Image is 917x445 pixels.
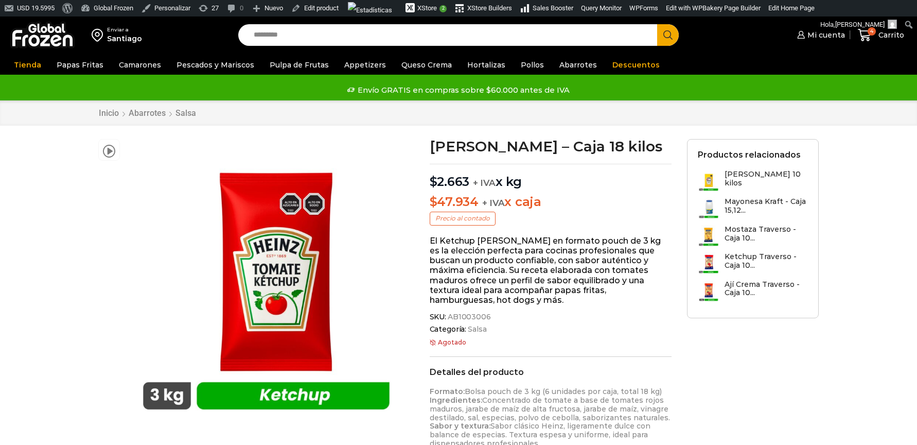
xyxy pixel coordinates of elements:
a: Mostaza Traverso - Caja 10... [698,225,808,247]
h2: Detalles del producto [430,367,672,377]
a: Mayonesa Kraft - Caja 15,12... [698,197,808,219]
span: SKU: [430,313,672,321]
a: 4 Carrito [855,23,907,47]
a: Salsa [466,325,486,334]
h3: Mayonesa Kraft - Caja 15,12... [725,197,808,215]
a: Pescados y Mariscos [171,55,259,75]
nav: Breadcrumb [98,108,197,118]
img: xstore [405,3,415,12]
span: XStore [417,4,437,12]
div: Enviar a [107,26,142,33]
img: address-field-icon.svg [92,26,107,44]
span: + IVA [482,198,505,208]
a: Pollos [516,55,549,75]
a: Mi cuenta [795,25,845,45]
a: Ají Crema Traverso - Caja 10... [698,280,808,302]
a: Appetizers [339,55,391,75]
h3: Ají Crema Traverso - Caja 10... [725,280,808,298]
span: [PERSON_NAME] [835,21,885,28]
img: Visitas de 48 horas. Haz clic para ver más estadísticas del sitio. [348,2,392,19]
h1: [PERSON_NAME] – Caja 18 kilos [430,139,672,153]
h2: Productos relacionados [698,150,801,160]
p: Precio al contado [430,212,496,225]
span: Carrito [876,30,904,40]
h3: Mostaza Traverso - Caja 10... [725,225,808,243]
button: Search button [657,24,679,46]
span: Categoría: [430,325,672,334]
span: $ [430,174,437,189]
a: Camarones [114,55,166,75]
a: Abarrotes [554,55,602,75]
strong: Formato: [430,387,465,396]
a: Tienda [9,55,46,75]
span: AB1003006 [446,313,491,321]
p: x caja [430,195,672,210]
a: Papas Fritas [51,55,109,75]
h3: Ketchup Traverso - Caja 10... [725,252,808,270]
a: Hola, [817,16,901,33]
a: Queso Crema [396,55,457,75]
h3: [PERSON_NAME] 10 kilos [725,170,808,187]
a: Abarrotes [128,108,166,118]
a: Salsa [175,108,197,118]
a: Inicio [98,108,119,118]
img: ketchup heinz [125,139,408,422]
span: $ [430,194,437,209]
a: Pulpa de Frutas [264,55,334,75]
span: + IVA [473,178,496,188]
bdi: 47.934 [430,194,479,209]
div: Santiago [107,33,142,44]
span: XStore Builders [467,4,512,12]
span: Mi cuenta [805,30,845,40]
strong: Sabor y textura: [430,421,490,431]
a: [PERSON_NAME] 10 kilos [698,170,808,192]
span: Sales Booster [533,4,573,12]
p: Agotado [430,339,672,346]
a: Ketchup Traverso - Caja 10... [698,252,808,275]
a: Hortalizas [462,55,510,75]
p: x kg [430,164,672,190]
strong: Ingredientes: [430,396,482,405]
a: Descuentos [607,55,665,75]
span: 2 [439,5,447,12]
p: El Ketchup [PERSON_NAME] en formato pouch de 3 kg es la elección perfecta para cocinas profesiona... [430,236,672,305]
bdi: 2.663 [430,174,470,189]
